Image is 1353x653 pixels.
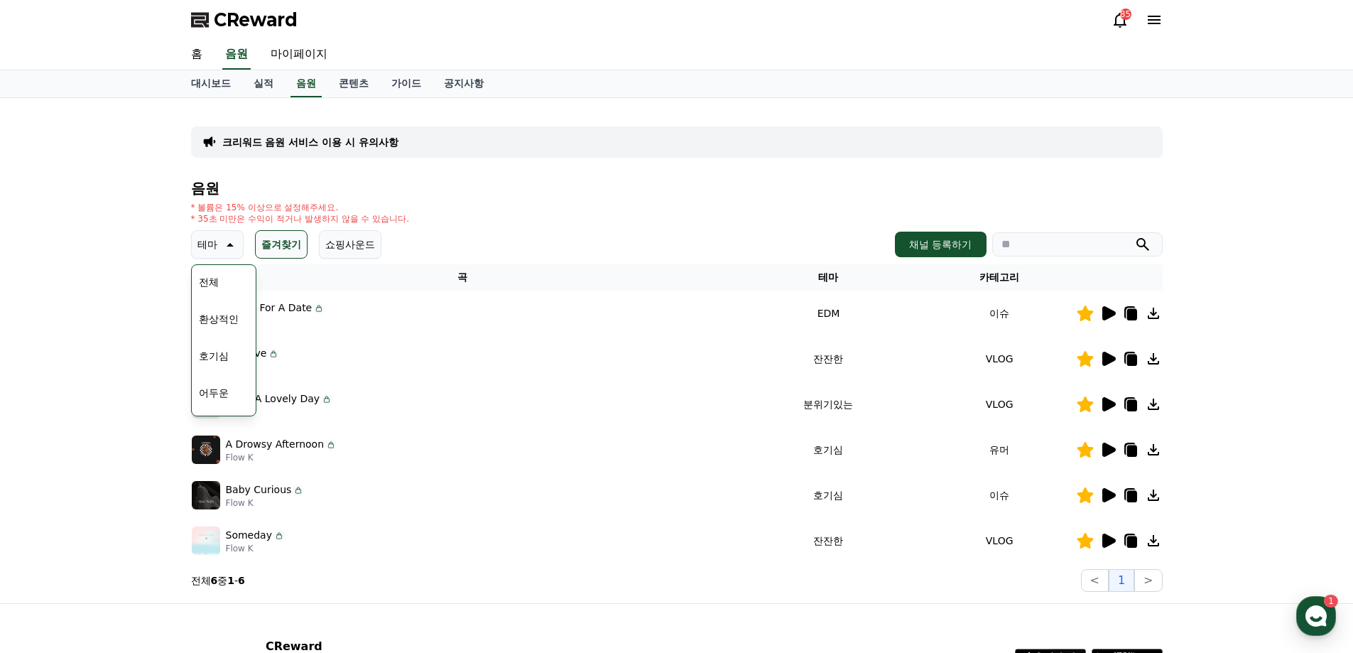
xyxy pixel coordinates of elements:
span: 1 [144,450,149,461]
a: 음원 [290,70,322,97]
strong: 6 [211,575,218,586]
p: 테마 [197,234,217,254]
span: 홈 [45,472,53,483]
td: VLOG [923,382,1076,427]
td: 호기심 [734,427,923,473]
button: 1 [1109,569,1134,592]
strong: 1 [227,575,234,586]
a: 마이페이지 [259,40,339,70]
a: 음원 [222,40,251,70]
button: > [1134,569,1162,592]
a: 대시보드 [180,70,242,97]
span: 설정 [219,472,237,483]
img: music [192,527,220,555]
div: 85 [1120,9,1131,20]
button: 테마 [191,230,244,259]
img: music [192,436,220,464]
span: 대화 [130,473,147,484]
button: 환상적인 [193,303,244,335]
a: 85 [1112,11,1129,28]
td: EDM [734,291,923,336]
th: 테마 [734,264,923,291]
td: 이슈 [923,291,1076,336]
a: 크리워드 음원 서비스 이용 시 유의사항 [222,135,398,149]
p: Flow K [226,315,325,327]
p: Someday [226,528,272,543]
p: A Drowsy Afternoon [226,437,325,452]
button: 호기심 [193,340,234,372]
p: Flow K [226,452,337,463]
p: 전체 중 - [191,573,245,588]
td: 호기심 [734,473,923,518]
td: 유머 [923,427,1076,473]
button: 즐겨찾기 [255,230,308,259]
a: 홈 [4,450,94,486]
p: Flow K [226,543,285,554]
button: < [1081,569,1109,592]
td: 분위기있는 [734,382,923,427]
span: CReward [214,9,298,31]
strong: 6 [238,575,245,586]
p: What A Lovely Day [226,392,320,406]
p: Flow K [226,406,333,418]
a: 콘텐츠 [327,70,380,97]
a: 설정 [183,450,273,486]
a: 1대화 [94,450,183,486]
button: 전체 [193,266,224,298]
td: 이슈 [923,473,1076,518]
p: * 볼륨은 15% 이상으로 설정해주세요. [191,202,410,213]
img: music [192,481,220,509]
a: 공지사항 [433,70,495,97]
button: 채널 등록하기 [895,232,986,257]
button: 쇼핑사운드 [319,230,381,259]
td: 잔잔한 [734,336,923,382]
a: CReward [191,9,298,31]
a: 홈 [180,40,214,70]
a: 가이드 [380,70,433,97]
button: 어두운 [193,377,234,409]
p: Baby Curious [226,482,292,497]
p: Flow K [226,497,305,509]
th: 카테고리 [923,264,1076,291]
td: 잔잔한 [734,518,923,563]
td: VLOG [923,336,1076,382]
h4: 음원 [191,180,1163,196]
a: 실적 [242,70,285,97]
th: 곡 [191,264,734,291]
td: VLOG [923,518,1076,563]
p: * 35초 미만은 수익이 적거나 발생하지 않을 수 있습니다. [191,213,410,225]
p: Ready For A Date [226,301,313,315]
